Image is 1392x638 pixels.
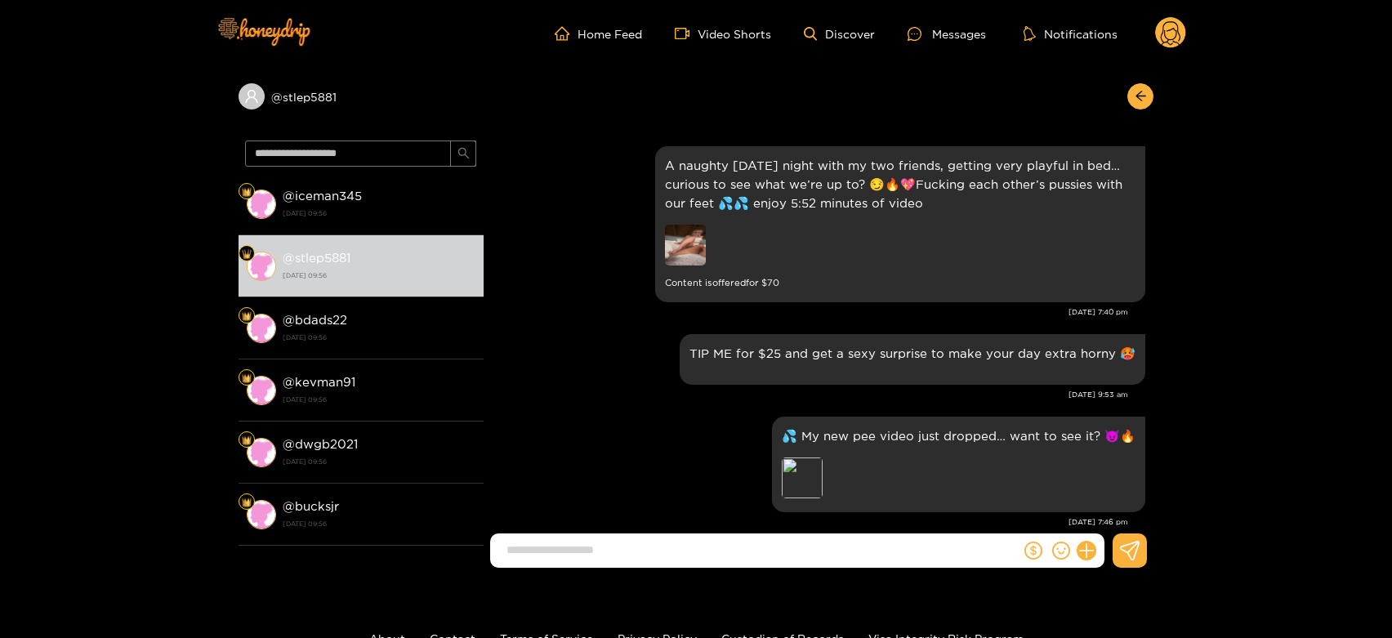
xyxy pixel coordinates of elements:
[457,147,470,161] span: search
[244,89,259,104] span: user
[665,225,706,265] img: preview
[283,375,355,389] strong: @ kevman91
[242,187,252,197] img: Fan Level
[242,497,252,507] img: Fan Level
[492,306,1128,318] div: [DATE] 7:40 pm
[492,516,1128,528] div: [DATE] 7:46 pm
[242,311,252,321] img: Fan Level
[283,330,475,345] strong: [DATE] 09:56
[247,376,276,405] img: conversation
[1127,83,1153,109] button: arrow-left
[665,274,1135,292] small: Content is offered for $ 70
[1021,538,1046,563] button: dollar
[555,26,578,41] span: home
[239,83,484,109] div: @stlep5881
[689,344,1135,363] p: TIP ME for $25 and get a sexy surprise to make your day extra horny 🥵
[247,500,276,529] img: conversation
[283,268,475,283] strong: [DATE] 09:56
[1024,542,1042,560] span: dollar
[492,389,1128,400] div: [DATE] 9:53 am
[247,252,276,281] img: conversation
[782,426,1135,445] p: 💦 My new pee video just dropped… want to see it? 😈🔥
[283,206,475,221] strong: [DATE] 09:56
[655,146,1145,302] div: Aug. 26, 7:40 pm
[242,373,252,383] img: Fan Level
[247,314,276,343] img: conversation
[283,454,475,469] strong: [DATE] 09:56
[804,27,875,41] a: Discover
[283,516,475,531] strong: [DATE] 09:56
[1019,25,1122,42] button: Notifications
[680,334,1145,385] div: Aug. 27, 9:53 am
[283,189,362,203] strong: @ iceman345
[283,251,350,265] strong: @ stlep5881
[450,141,476,167] button: search
[908,25,986,43] div: Messages
[242,435,252,445] img: Fan Level
[1135,90,1147,104] span: arrow-left
[283,313,347,327] strong: @ bdads22
[283,499,339,513] strong: @ bucksjr
[665,156,1135,212] p: A naughty [DATE] night with my two friends, getting very playful in bed… curious to see what we’r...
[1052,542,1070,560] span: smile
[283,437,358,451] strong: @ dwgb2021
[772,417,1145,512] div: Aug. 27, 7:46 pm
[283,392,475,407] strong: [DATE] 09:56
[555,26,642,41] a: Home Feed
[675,26,771,41] a: Video Shorts
[242,249,252,259] img: Fan Level
[247,190,276,219] img: conversation
[247,438,276,467] img: conversation
[675,26,698,41] span: video-camera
